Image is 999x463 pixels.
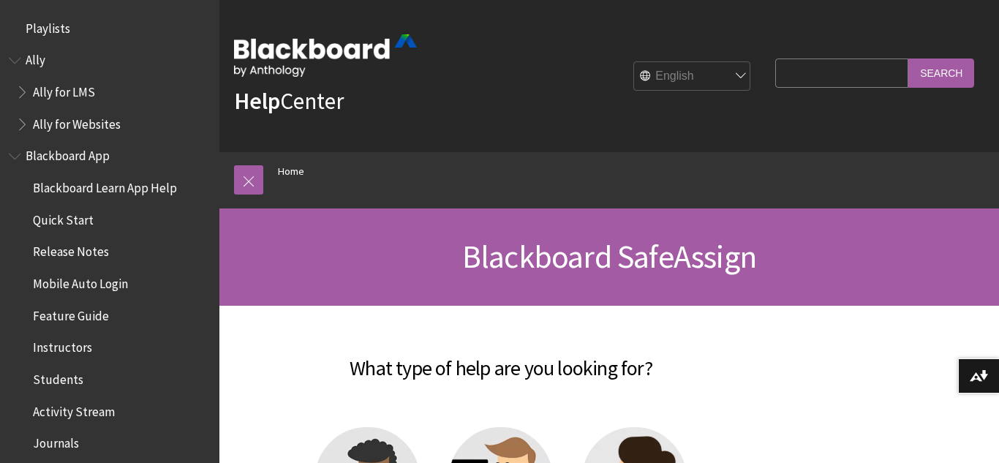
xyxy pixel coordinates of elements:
[33,271,128,291] span: Mobile Auto Login
[33,304,109,323] span: Feature Guide
[33,399,115,419] span: Activity Stream
[26,48,45,68] span: Ally
[33,80,95,99] span: Ally for LMS
[33,367,83,387] span: Students
[234,86,344,116] a: HelpCenter
[234,34,417,77] img: Blackboard by Anthology
[278,162,304,181] a: Home
[9,16,211,41] nav: Book outline for Playlists
[462,236,756,276] span: Blackboard SafeAssign
[26,144,110,164] span: Blackboard App
[33,112,121,132] span: Ally for Websites
[33,240,109,260] span: Release Notes
[33,432,79,451] span: Journals
[33,208,94,227] span: Quick Start
[908,59,974,87] input: Search
[9,48,211,137] nav: Book outline for Anthology Ally Help
[234,86,280,116] strong: Help
[26,16,70,36] span: Playlists
[234,335,768,383] h2: What type of help are you looking for?
[634,62,751,91] select: Site Language Selector
[33,176,177,195] span: Blackboard Learn App Help
[33,336,92,355] span: Instructors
